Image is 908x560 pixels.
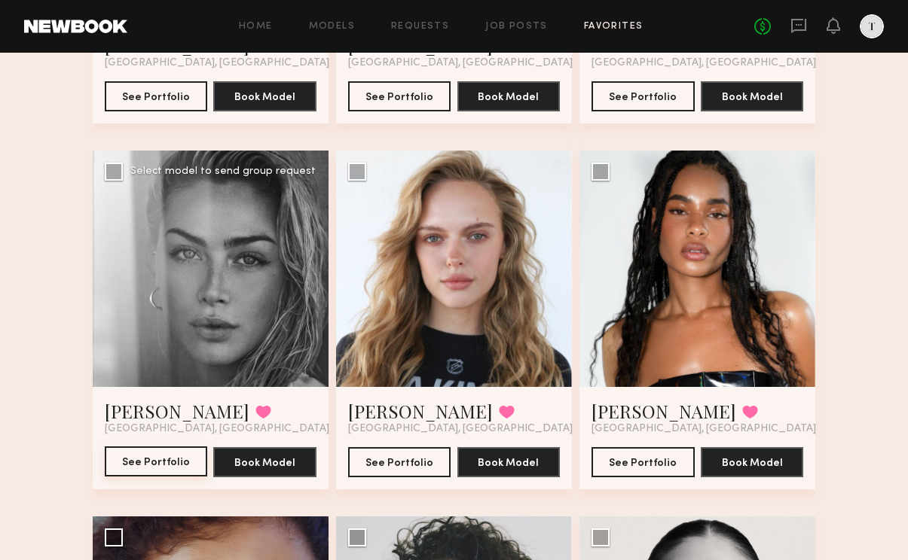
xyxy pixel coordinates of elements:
[309,22,355,32] a: Models
[348,423,573,435] span: [GEOGRAPHIC_DATA], [GEOGRAPHIC_DATA]
[105,81,208,111] button: See Portfolio
[348,57,573,69] span: [GEOGRAPHIC_DATA], [GEOGRAPHIC_DATA]
[105,57,329,69] span: [GEOGRAPHIC_DATA], [GEOGRAPHIC_DATA]
[213,81,316,111] button: Book Model
[701,81,804,111] button: Book Model
[701,447,804,477] button: Book Model
[701,455,804,468] a: Book Model
[213,455,316,468] a: Book Model
[348,399,493,423] a: [PERSON_NAME]
[105,399,249,423] a: [PERSON_NAME]
[105,447,208,477] a: See Portfolio
[457,447,561,477] button: Book Model
[485,22,548,32] a: Job Posts
[592,447,695,477] button: See Portfolio
[105,446,208,476] button: See Portfolio
[213,447,316,477] button: Book Model
[213,90,316,102] a: Book Model
[348,447,451,477] button: See Portfolio
[239,22,273,32] a: Home
[457,81,561,111] button: Book Model
[592,81,695,111] button: See Portfolio
[592,399,736,423] a: [PERSON_NAME]
[391,22,449,32] a: Requests
[105,423,329,435] span: [GEOGRAPHIC_DATA], [GEOGRAPHIC_DATA]
[130,166,316,177] div: Select model to send group request
[592,57,816,69] span: [GEOGRAPHIC_DATA], [GEOGRAPHIC_DATA]
[592,423,816,435] span: [GEOGRAPHIC_DATA], [GEOGRAPHIC_DATA]
[348,81,451,111] button: See Portfolio
[584,22,644,32] a: Favorites
[701,90,804,102] a: Book Model
[457,455,561,468] a: Book Model
[457,90,561,102] a: Book Model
